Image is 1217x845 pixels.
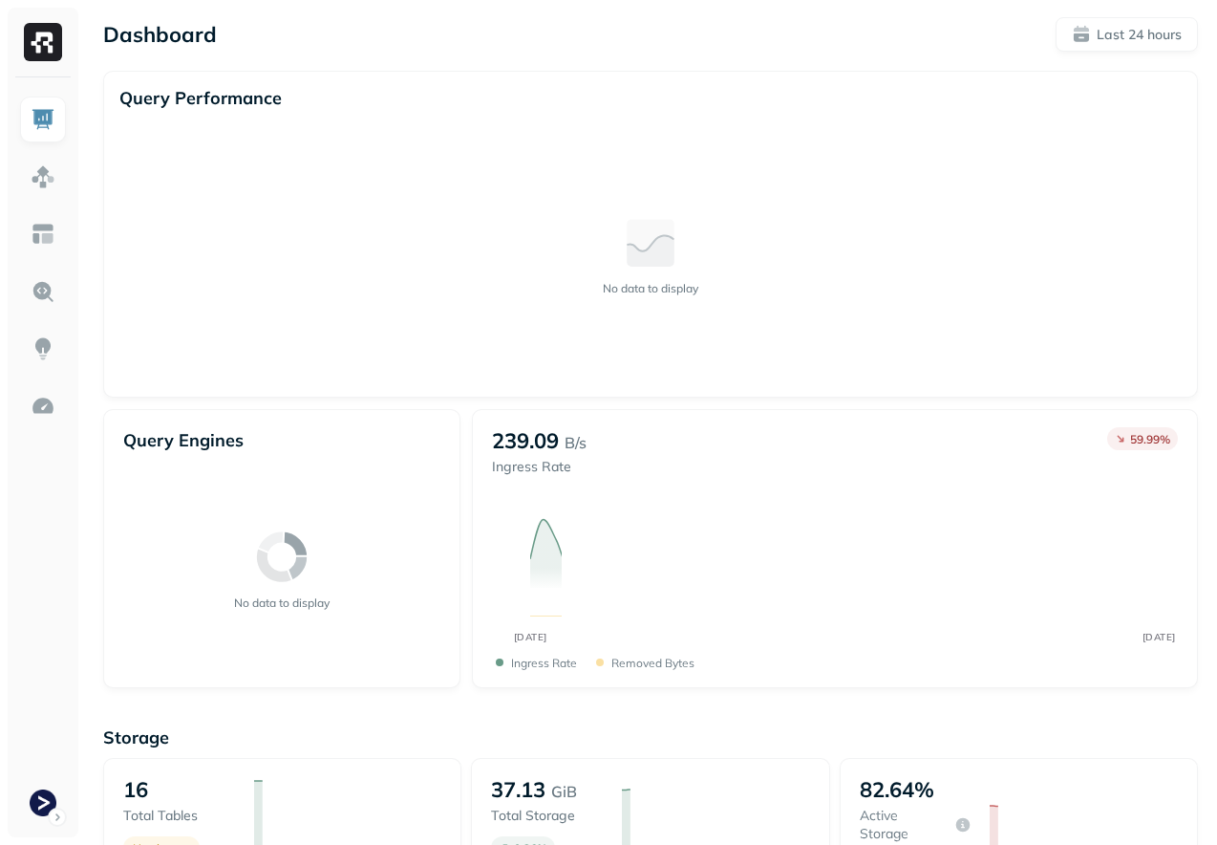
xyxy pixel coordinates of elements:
img: Optimization [31,394,55,419]
p: B/s [565,431,587,454]
img: Assets [31,164,55,189]
p: Total storage [491,807,603,825]
p: 59.99 % [1130,432,1170,446]
tspan: [DATE] [1142,631,1176,643]
p: 16 [123,776,148,803]
p: No data to display [603,281,698,295]
p: 37.13 [491,776,545,803]
p: Ingress Rate [492,458,587,476]
p: Query Engines [123,429,440,451]
img: Asset Explorer [31,222,55,247]
img: Terminal Staging [30,790,56,816]
p: Dashboard [103,21,217,48]
p: Total tables [123,807,235,825]
tspan: [DATE] [514,631,547,643]
p: 239.09 [492,427,559,454]
img: Ryft [24,23,62,61]
img: Dashboard [31,107,55,132]
p: Removed bytes [611,656,694,670]
p: Active storage [860,807,950,843]
button: Last 24 hours [1056,17,1198,52]
p: Query Performance [119,87,282,109]
img: Query Explorer [31,279,55,304]
p: Storage [103,726,1198,748]
img: Insights [31,336,55,361]
p: 82.64% [860,776,934,803]
p: Last 24 hours [1097,26,1182,44]
p: No data to display [234,596,330,610]
p: GiB [551,780,577,803]
p: Ingress Rate [511,656,577,670]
